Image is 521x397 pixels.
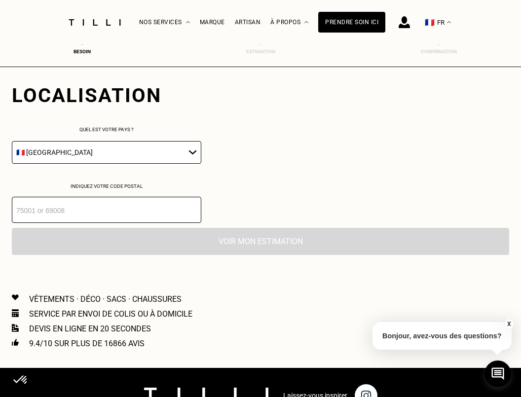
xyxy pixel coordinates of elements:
[235,19,261,26] a: Artisan
[372,322,512,350] p: Bonjour, avez-vous des questions?
[318,12,385,33] a: Prendre soin ici
[304,21,308,24] img: Menu déroulant à propos
[12,127,201,132] p: Quel est votre pays ?
[29,294,182,304] p: Vêtements · Déco · Sacs · Chaussures
[504,319,514,329] button: X
[447,21,451,24] img: menu déroulant
[12,197,201,223] input: 75001 or 69008
[241,49,280,54] div: Estimation
[200,19,225,26] a: Marque
[425,18,435,27] span: 🇫🇷
[63,49,102,54] div: Besoin
[29,309,192,319] p: Service par envoi de colis ou à domicile
[12,183,201,189] p: Indiquez votre code postal
[12,339,19,346] img: Icon
[186,21,190,24] img: Menu déroulant
[12,309,19,317] img: Icon
[29,324,151,333] p: Devis en ligne en 20 secondes
[12,324,19,332] img: Icon
[12,294,19,300] img: Icon
[139,0,190,44] div: Nos services
[420,0,456,44] button: 🇫🇷 FR
[270,0,308,44] div: À propos
[419,49,458,54] div: Confirmation
[29,339,145,348] p: 9.4/10 sur plus de 16866 avis
[12,84,201,107] div: Localisation
[399,16,410,28] img: icône connexion
[65,19,124,26] img: Logo du service de couturière Tilli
